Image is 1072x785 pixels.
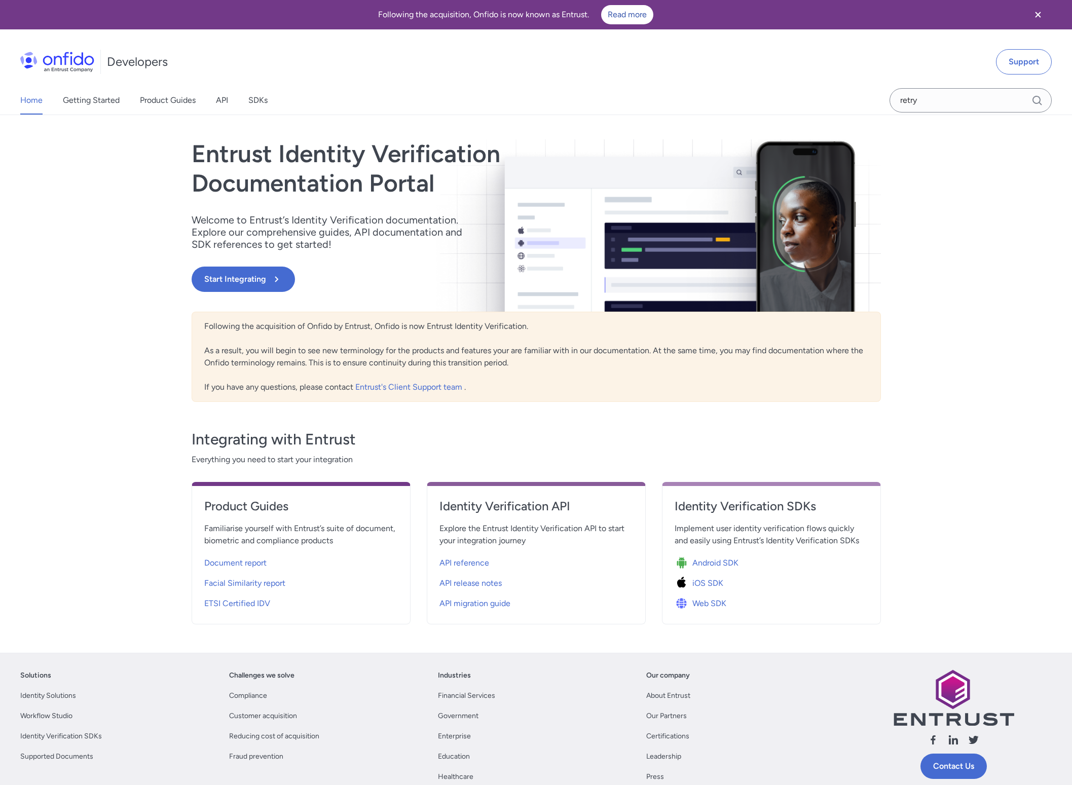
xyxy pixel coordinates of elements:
[20,52,94,72] img: Onfido Logo
[204,522,398,547] span: Familiarise yourself with Entrust’s suite of document, biometric and compliance products
[192,312,881,402] div: Following the acquisition of Onfido by Entrust, Onfido is now Entrust Identity Verification. As a...
[229,710,297,722] a: Customer acquisition
[438,710,478,722] a: Government
[692,577,723,589] span: iOS SDK
[439,498,633,514] h4: Identity Verification API
[675,556,692,570] img: Icon Android SDK
[675,551,868,571] a: Icon Android SDKAndroid SDK
[996,49,1052,74] a: Support
[216,86,228,115] a: API
[692,557,738,569] span: Android SDK
[675,498,868,514] h4: Identity Verification SDKs
[229,751,283,763] a: Fraud prevention
[920,754,987,779] a: Contact Us
[192,429,881,450] h3: Integrating with Entrust
[890,88,1052,113] input: Onfido search input field
[1032,9,1044,21] svg: Close banner
[439,571,633,591] a: API release notes
[675,576,692,590] img: Icon iOS SDK
[20,710,72,722] a: Workflow Studio
[646,751,681,763] a: Leadership
[140,86,196,115] a: Product Guides
[692,597,726,610] span: Web SDK
[968,734,980,750] a: Follow us X (Twitter)
[646,669,690,682] a: Our company
[927,734,939,746] svg: Follow us facebook
[192,454,881,466] span: Everything you need to start your integration
[968,734,980,746] svg: Follow us X (Twitter)
[646,690,690,702] a: About Entrust
[646,730,689,742] a: Certifications
[192,267,674,292] a: Start Integrating
[439,591,633,612] a: API migration guide
[204,577,285,589] span: Facial Similarity report
[439,557,489,569] span: API reference
[12,5,1019,24] div: Following the acquisition, Onfido is now known as Entrust.
[20,86,43,115] a: Home
[192,267,295,292] button: Start Integrating
[20,751,93,763] a: Supported Documents
[204,557,267,569] span: Document report
[893,669,1014,726] img: Entrust logo
[439,597,510,610] span: API migration guide
[601,5,653,24] a: Read more
[248,86,268,115] a: SDKs
[107,54,168,70] h1: Developers
[439,522,633,547] span: Explore the Entrust Identity Verification API to start your integration journey
[927,734,939,750] a: Follow us facebook
[438,690,495,702] a: Financial Services
[675,571,868,591] a: Icon iOS SDKiOS SDK
[439,577,502,589] span: API release notes
[229,730,319,742] a: Reducing cost of acquisition
[20,730,102,742] a: Identity Verification SDKs
[204,498,398,514] h4: Product Guides
[675,596,692,611] img: Icon Web SDK
[204,597,270,610] span: ETSI Certified IDV
[204,571,398,591] a: Facial Similarity report
[675,591,868,612] a: Icon Web SDKWeb SDK
[204,498,398,522] a: Product Guides
[438,669,471,682] a: Industries
[438,730,471,742] a: Enterprise
[439,498,633,522] a: Identity Verification API
[229,690,267,702] a: Compliance
[646,771,664,783] a: Press
[947,734,959,746] svg: Follow us linkedin
[192,139,674,198] h1: Entrust Identity Verification Documentation Portal
[646,710,687,722] a: Our Partners
[438,771,473,783] a: Healthcare
[20,669,51,682] a: Solutions
[675,498,868,522] a: Identity Verification SDKs
[229,669,294,682] a: Challenges we solve
[20,690,76,702] a: Identity Solutions
[63,86,120,115] a: Getting Started
[204,551,398,571] a: Document report
[675,522,868,547] span: Implement user identity verification flows quickly and easily using Entrust’s Identity Verificati...
[1019,2,1057,27] button: Close banner
[192,214,475,250] p: Welcome to Entrust’s Identity Verification documentation. Explore our comprehensive guides, API d...
[204,591,398,612] a: ETSI Certified IDV
[438,751,470,763] a: Education
[355,382,464,392] a: Entrust's Client Support team
[947,734,959,750] a: Follow us linkedin
[439,551,633,571] a: API reference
